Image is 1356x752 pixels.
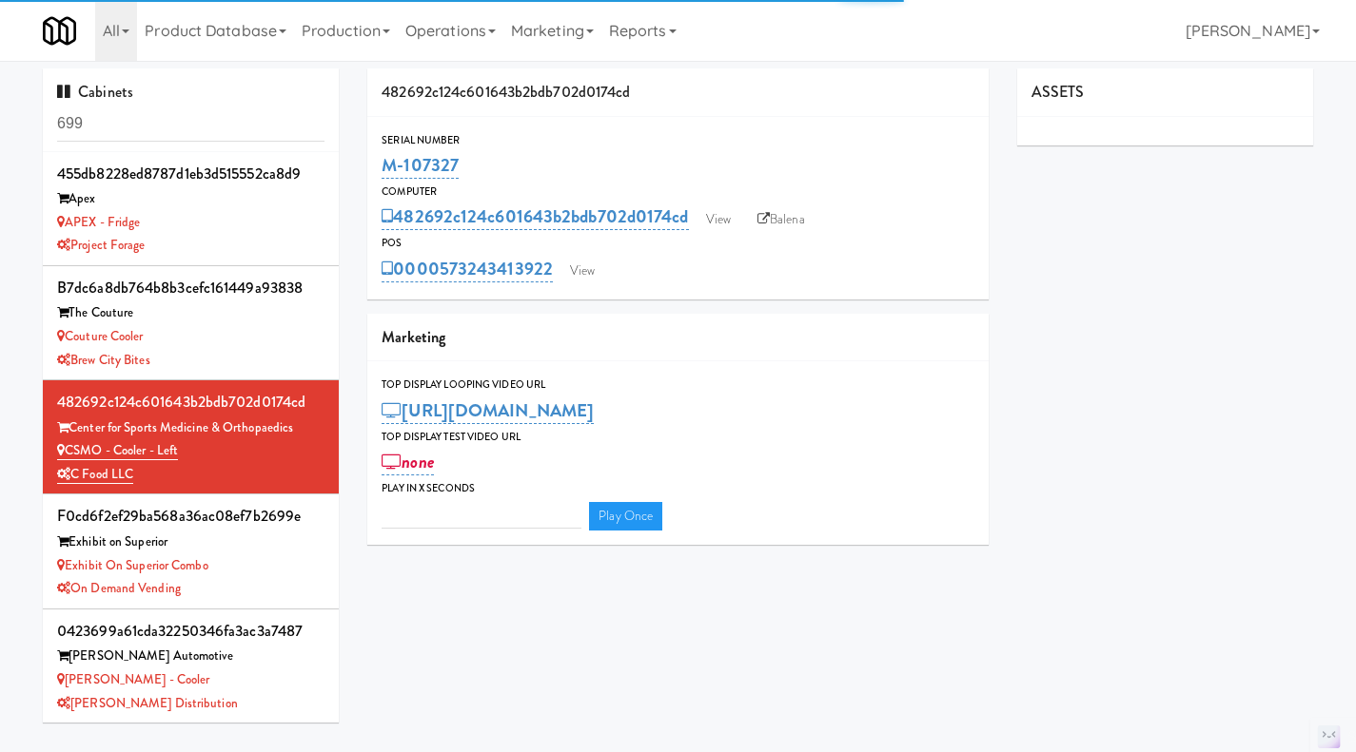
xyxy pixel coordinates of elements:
div: 482692c124c601643b2bdb702d0174cd [367,68,989,117]
li: b7dc6a8db764b8b3cefc161449a93838The Couture Couture CoolerBrew City Bites [43,266,339,380]
a: View [697,205,740,234]
span: Cabinets [57,81,133,103]
div: Apex [57,187,324,211]
div: Top Display Test Video Url [382,428,974,447]
a: 482692c124c601643b2bdb702d0174cd [382,203,688,230]
a: Brew City Bites [57,351,150,369]
div: f0cd6f2ef29ba568a36ac08ef7b2699e [57,502,324,530]
div: Play in X seconds [382,479,974,498]
span: Marketing [382,326,445,348]
div: b7dc6a8db764b8b3cefc161449a93838 [57,274,324,302]
a: On Demand Vending [57,579,181,597]
img: Micromart [43,14,76,48]
a: 0000573243413922 [382,256,553,282]
div: Exhibit on Superior [57,530,324,554]
a: View [560,257,604,285]
a: [URL][DOMAIN_NAME] [382,397,594,424]
div: [PERSON_NAME] Automotive [57,645,324,668]
input: Search cabinets [57,106,324,142]
a: Exhibit on Superior Combo [57,556,208,574]
div: Center for Sports Medicine & Orthopaedics [57,416,324,440]
span: ASSETS [1032,81,1085,103]
div: Top Display Looping Video Url [382,376,974,395]
div: 482692c124c601643b2bdb702d0174cd [57,388,324,416]
a: C Food LLC [57,465,133,484]
a: [PERSON_NAME] Distribution [57,694,238,712]
div: The Couture [57,301,324,325]
a: [PERSON_NAME] - Cooler [57,670,209,688]
div: 0423699a61cda32250346fa3ac3a7487 [57,617,324,646]
a: CSMO - Cooler - Left [57,441,178,460]
div: POS [382,234,974,253]
a: Balena [748,205,815,234]
a: Play Once [589,502,662,530]
div: 455db8228ed8787d1eb3d515552ca8d9 [57,160,324,188]
li: 482692c124c601643b2bdb702d0174cdCenter for Sports Medicine & Orthopaedics CSMO - Cooler - LeftC F... [43,380,339,494]
li: f0cd6f2ef29ba568a36ac08ef7b2699eExhibit on Superior Exhibit on Superior ComboOn Demand Vending [43,494,339,608]
li: 455db8228ed8787d1eb3d515552ca8d9Apex APEX - FridgeProject Forage [43,152,339,266]
div: Computer [382,183,974,202]
a: M-107327 [382,152,459,179]
a: none [382,449,434,475]
div: Serial Number [382,131,974,150]
a: Project Forage [57,236,146,254]
li: 0423699a61cda32250346fa3ac3a7487[PERSON_NAME] Automotive [PERSON_NAME] - Cooler[PERSON_NAME] Dist... [43,609,339,723]
a: APEX - Fridge [57,213,140,231]
a: Couture Cooler [57,327,144,345]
